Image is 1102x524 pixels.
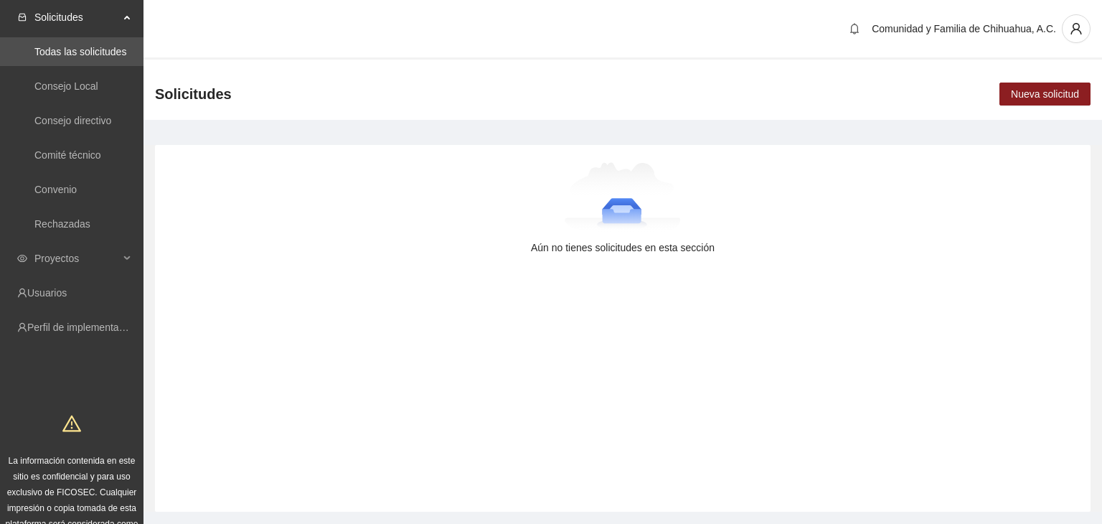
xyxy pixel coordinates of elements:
span: Solicitudes [34,3,119,32]
img: Aún no tienes solicitudes en esta sección [565,162,682,234]
span: inbox [17,12,27,22]
span: Comunidad y Familia de Chihuahua, A.C. [872,23,1056,34]
a: Consejo Local [34,80,98,92]
button: Nueva solicitud [999,83,1091,106]
a: Convenio [34,184,77,195]
a: Perfil de implementadora [27,322,139,333]
a: Consejo directivo [34,115,111,126]
a: Usuarios [27,287,67,299]
span: user [1063,22,1090,35]
span: bell [844,23,865,34]
a: Todas las solicitudes [34,46,126,57]
span: eye [17,253,27,263]
a: Rechazadas [34,218,90,230]
button: user [1062,14,1091,43]
a: Comité técnico [34,149,101,161]
button: bell [843,17,866,40]
span: Proyectos [34,244,119,273]
div: Aún no tienes solicitudes en esta sección [178,240,1068,256]
span: warning [62,414,81,433]
span: Solicitudes [155,83,232,106]
span: Nueva solicitud [1011,86,1079,102]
